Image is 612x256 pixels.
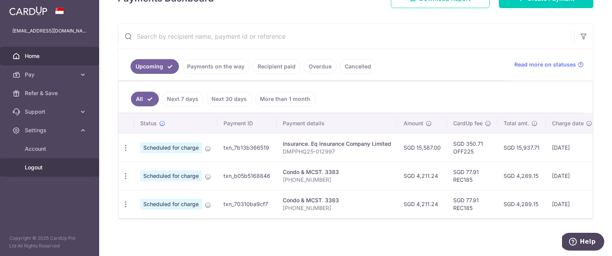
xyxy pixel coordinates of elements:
[562,233,604,252] iframe: Opens a widget where you can find more information
[277,113,397,133] th: Payment details
[25,145,76,153] span: Account
[255,92,315,106] a: More than 1 month
[283,148,391,155] p: DMPPHQ25-012997
[25,164,76,171] span: Logout
[131,59,179,74] a: Upcoming
[404,119,423,127] span: Amount
[217,190,277,218] td: txn_70310ba9cf7
[304,59,337,74] a: Overdue
[25,108,76,116] span: Support
[497,133,546,162] td: SGD 15,937.71
[546,162,598,190] td: [DATE]
[217,113,277,133] th: Payment ID
[397,133,447,162] td: SGD 15,587.00
[514,61,576,68] span: Read more on statuses
[447,162,497,190] td: SGD 77.91 REC185
[206,92,252,106] a: Next 30 days
[447,133,497,162] td: SGD 350.71 OFF225
[182,59,249,74] a: Payments on the way
[340,59,376,74] a: Cancelled
[217,133,277,162] td: txn_7b13b366519
[283,196,391,204] div: Condo & MCST. 3383
[546,190,598,218] td: [DATE]
[25,52,76,60] span: Home
[140,142,202,153] span: Scheduled for charge
[514,61,584,68] a: Read more on statuses
[497,190,546,218] td: SGD 4,289.15
[453,119,483,127] span: CardUp fee
[131,92,159,106] a: All
[25,71,76,79] span: Pay
[504,119,529,127] span: Total amt.
[253,59,301,74] a: Recipient paid
[162,92,203,106] a: Next 7 days
[497,162,546,190] td: SGD 4,289.15
[447,190,497,218] td: SGD 77.91 REC185
[25,126,76,134] span: Settings
[140,171,202,181] span: Scheduled for charge
[140,199,202,210] span: Scheduled for charge
[217,162,277,190] td: txn_b05b5168846
[25,89,76,97] span: Refer & Save
[283,168,391,176] div: Condo & MCST. 3383
[283,140,391,148] div: Insurance. Eq Insurance Company Limited
[283,176,391,184] p: [PHONE_NUMBER]
[546,133,598,162] td: [DATE]
[283,204,391,212] p: [PHONE_NUMBER]
[9,6,47,15] img: CardUp
[118,24,574,49] input: Search by recipient name, payment id or reference
[397,190,447,218] td: SGD 4,211.24
[397,162,447,190] td: SGD 4,211.24
[12,27,87,35] p: [EMAIL_ADDRESS][DOMAIN_NAME]
[140,119,157,127] span: Status
[552,119,584,127] span: Charge date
